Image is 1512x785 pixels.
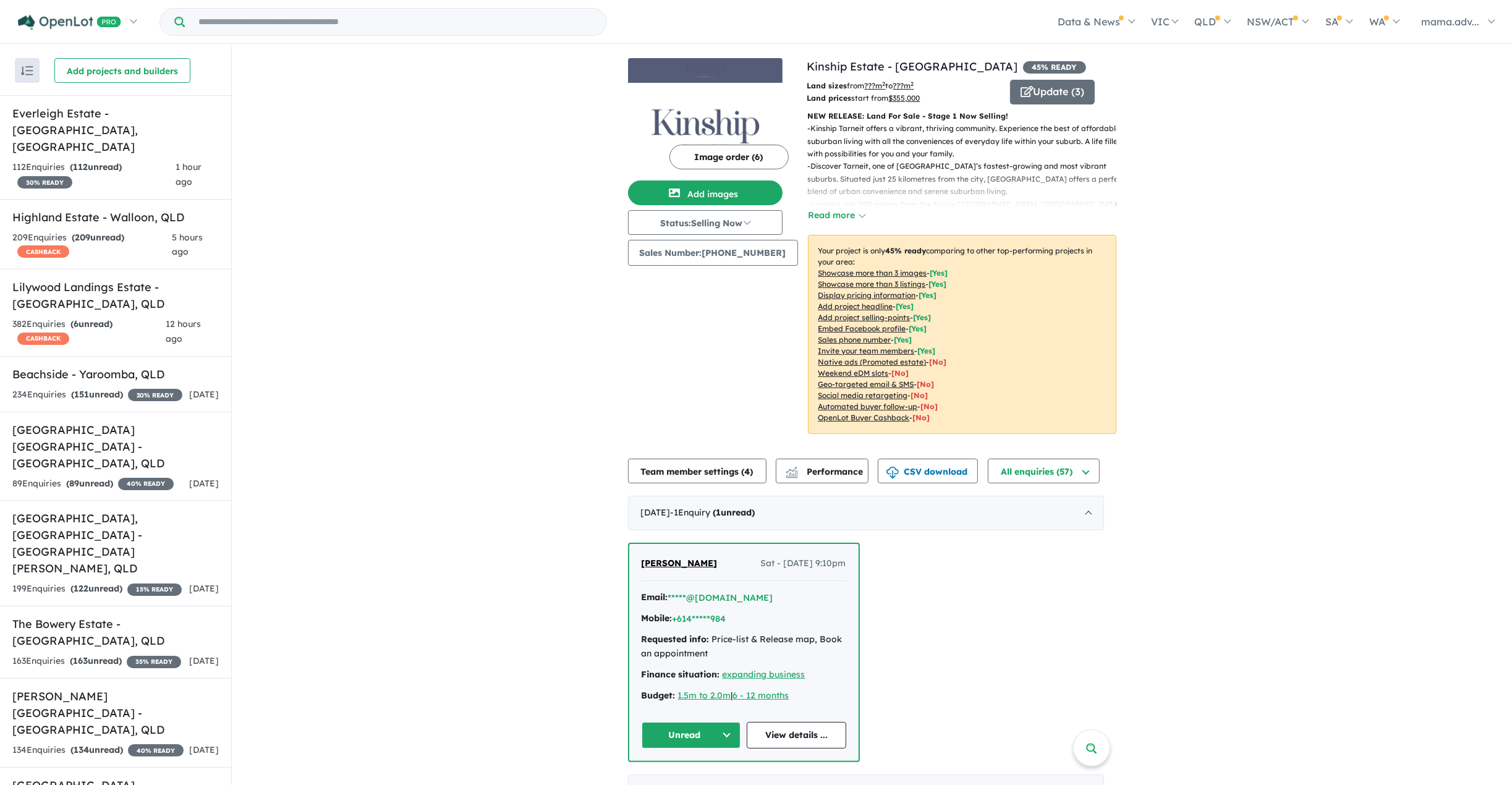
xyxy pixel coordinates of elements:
[12,510,219,577] h5: [GEOGRAPHIC_DATA], [GEOGRAPHIC_DATA] - [GEOGRAPHIC_DATA][PERSON_NAME] , QLD
[818,346,915,355] u: Invite your team members
[818,413,910,422] u: OpenLot Buyer Cashback
[12,231,172,260] div: 209 Enquir ies
[818,291,916,300] u: Display pricing information
[671,507,755,518] span: - 1 Enquir y
[74,583,88,594] span: 122
[723,669,805,680] a: expanding business
[628,496,1104,530] div: [DATE]
[818,402,918,411] u: Automated buyer follow-up
[73,161,88,172] span: 112
[818,391,908,400] u: Social media retargeting
[642,689,846,703] div: |
[12,105,219,155] h5: Everleigh Estate - [GEOGRAPHIC_DATA] , [GEOGRAPHIC_DATA]
[12,654,181,669] div: 163 Enquir ies
[911,391,928,400] span: [No]
[929,279,947,289] span: [ Yes ]
[642,722,741,749] button: Unread
[12,422,219,472] h5: [GEOGRAPHIC_DATA] [GEOGRAPHIC_DATA] - [GEOGRAPHIC_DATA] , QLD
[818,268,927,278] u: Showcase more than 3 images
[807,92,1001,104] p: start from
[12,317,166,347] div: 382 Enquir ies
[776,459,869,483] button: Performance
[71,389,123,400] strong: ( unread)
[917,380,935,389] span: [No]
[628,180,783,205] button: Add images
[12,688,219,738] h5: [PERSON_NAME][GEOGRAPHIC_DATA] - [GEOGRAPHIC_DATA] , QLD
[918,346,936,355] span: [ Yes ]
[74,318,79,329] span: 6
[892,368,909,378] span: [No]
[176,161,202,187] span: 1 hour ago
[189,655,219,666] span: [DATE]
[642,592,668,603] strong: Email:
[12,209,219,226] h5: Highland Estate - Walloon , QLD
[70,161,122,172] strong: ( unread)
[669,145,789,169] button: Image order (6)
[818,313,911,322] u: Add project selling-points
[69,478,79,489] span: 89
[72,232,124,243] strong: ( unread)
[919,291,937,300] span: [ Yes ]
[913,413,930,422] span: [No]
[172,232,203,258] span: 5 hours ago
[911,80,914,87] sup: 2
[189,478,219,489] span: [DATE]
[66,478,113,489] strong: ( unread)
[886,81,914,90] span: to
[713,507,755,518] strong: ( unread)
[12,388,182,402] div: 234 Enquir ies
[54,58,190,83] button: Add projects and builders
[878,459,978,483] button: CSV download
[716,507,721,518] span: 1
[189,744,219,755] span: [DATE]
[628,83,783,176] img: Kinship Estate - Tarneit
[642,634,710,645] strong: Requested info:
[808,208,866,223] button: Read more
[889,93,920,103] u: $ 355,000
[127,656,181,668] span: 35 % READY
[678,690,731,701] a: 1.5m to 2.0m
[187,9,604,35] input: Try estate name, suburb, builder or developer
[896,302,914,311] span: [ Yes ]
[17,176,72,189] span: 30 % READY
[788,466,864,477] span: Performance
[818,324,906,333] u: Embed Facebook profile
[1010,80,1095,104] button: Update (3)
[75,232,90,243] span: 209
[808,160,1126,198] p: - Discover Tarneit, one of [GEOGRAPHIC_DATA]’s fastest-growing and most vibrant suburbs. Situated...
[808,122,1126,160] p: - Kinship Tarneit offers a vibrant, thriving community. Experience the best of affordable suburba...
[74,389,89,400] span: 151
[628,240,798,266] button: Sales Number:[PHONE_NUMBER]
[12,477,174,491] div: 89 Enquir ies
[189,389,219,400] span: [DATE]
[894,335,912,344] span: [ Yes ]
[12,160,176,190] div: 112 Enquir ies
[70,655,122,666] strong: ( unread)
[12,279,219,312] h5: Lilywood Landings Estate - [GEOGRAPHIC_DATA] , QLD
[818,302,893,311] u: Add project headline
[17,333,69,345] span: CASHBACK
[189,583,219,594] span: [DATE]
[807,81,847,90] b: Land sizes
[1023,61,1086,74] span: 45 % READY
[807,80,1001,92] p: from
[893,81,914,90] u: ???m
[818,380,914,389] u: Geo-targeted email & SMS
[786,467,797,473] img: line-chart.svg
[883,80,886,87] sup: 2
[761,556,846,571] span: Sat - [DATE] 9:10pm
[818,368,889,378] u: Weekend eDM slots
[70,318,113,329] strong: ( unread)
[12,743,184,758] div: 134 Enquir ies
[808,198,1126,236] p: - Located only 200 metres from the future [GEOGRAPHIC_DATA], [GEOGRAPHIC_DATA] offers easy access...
[642,556,718,571] a: [PERSON_NAME]
[733,690,789,701] a: 6 - 12 months
[73,655,88,666] span: 163
[12,616,219,649] h5: The Bowery Estate - [GEOGRAPHIC_DATA] , QLD
[786,470,798,478] img: bar-chart.svg
[70,583,122,594] strong: ( unread)
[12,366,219,383] h5: Beachside - Yaroomba , QLD
[886,467,899,479] img: download icon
